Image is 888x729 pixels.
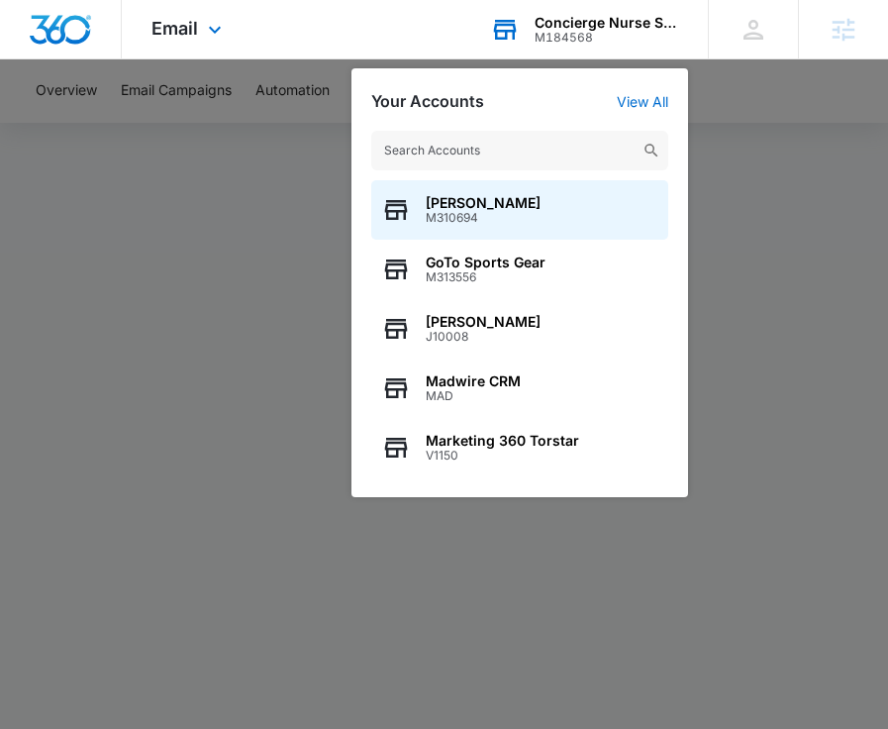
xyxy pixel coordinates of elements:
[151,18,198,39] span: Email
[535,15,679,31] div: account name
[426,255,545,270] span: GoTo Sports Gear
[371,131,668,170] input: Search Accounts
[371,299,668,359] button: [PERSON_NAME]J10008
[426,449,579,463] span: V1150
[371,240,668,299] button: GoTo Sports GearM313556
[426,314,541,330] span: [PERSON_NAME]
[426,211,541,225] span: M310694
[371,359,668,418] button: Madwire CRMMAD
[371,418,668,477] button: Marketing 360 TorstarV1150
[371,92,484,111] h2: Your Accounts
[371,180,668,240] button: [PERSON_NAME]M310694
[426,330,541,344] span: J10008
[426,373,521,389] span: Madwire CRM
[535,31,679,45] div: account id
[617,93,668,110] a: View All
[426,433,579,449] span: Marketing 360 Torstar
[426,195,541,211] span: [PERSON_NAME]
[426,389,521,403] span: MAD
[426,270,545,284] span: M313556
